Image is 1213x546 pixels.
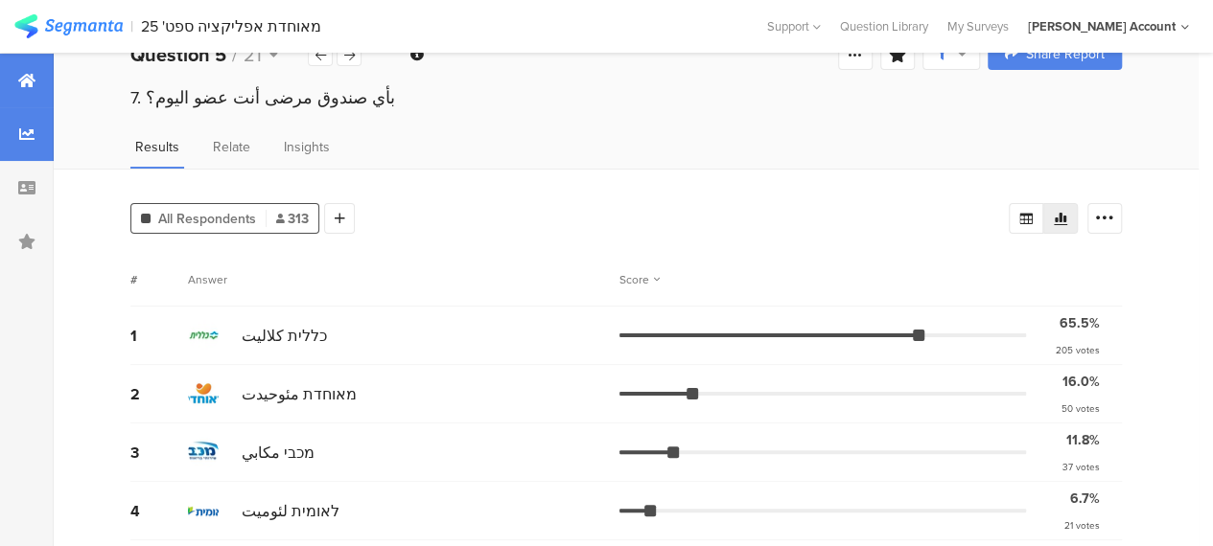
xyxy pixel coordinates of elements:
img: d3718dnoaommpf.cloudfront.net%2Fitem%2F8b64f2de7b9de0190842.jpg [188,437,219,467]
span: Results [135,137,179,157]
span: 313 [276,209,309,229]
img: d3718dnoaommpf.cloudfront.net%2Fitem%2F5c02a578f12c979254d2.jpeg [188,378,219,409]
div: Score [619,271,660,288]
div: 37 votes [1062,460,1100,474]
div: 21 votes [1064,518,1100,533]
a: Question Library [830,17,938,35]
div: | [130,15,133,37]
span: Share Report [1026,48,1105,61]
div: 1 [130,325,188,347]
span: מכבי مكابي [242,442,315,464]
b: Question 5 [130,40,226,69]
div: Answer [188,271,227,288]
div: 2 [130,383,188,405]
div: 50 votes [1061,401,1100,416]
div: 205 votes [1056,343,1100,357]
div: 6.7% [1070,489,1100,509]
span: 21 [244,40,262,69]
span: כללית كلاليت [242,325,327,347]
img: segmanta logo [14,14,123,38]
div: Support [767,11,821,41]
span: מאוחדת مئوحيدت [242,383,357,405]
span: / [232,40,238,69]
div: 11.8% [1066,430,1100,450]
span: Insights [284,137,330,157]
div: 16.0% [1062,372,1100,392]
img: d3718dnoaommpf.cloudfront.net%2Fitem%2F6d743a2aa7ce1308ada3.jpg [188,320,219,351]
span: לאומית لئوميت [242,500,339,522]
span: All Respondents [158,209,256,229]
a: My Surveys [938,17,1018,35]
div: [PERSON_NAME] Account [1028,17,1176,35]
div: # [130,271,188,288]
div: 65.5% [1060,313,1100,333]
div: 4 [130,500,188,522]
div: 7. بأي صندوق مرضى أنت عضو اليوم؟ [130,85,1122,110]
span: Relate [213,137,250,157]
div: מאוחדת אפליקציה ספט' 25 [141,17,321,35]
img: d3718dnoaommpf.cloudfront.net%2Fitem%2Fb24d211da39b65e73b4e.png [188,495,219,526]
div: 3 [130,442,188,464]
